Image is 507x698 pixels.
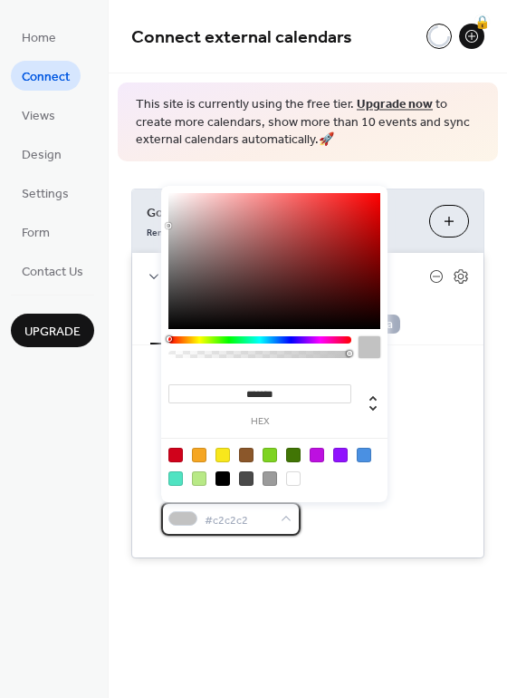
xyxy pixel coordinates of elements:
[357,448,371,462] div: #4A90E2
[192,471,206,486] div: #B8E986
[239,448,253,462] div: #8B572A
[357,92,433,117] a: Upgrade now
[215,448,230,462] div: #F8E71C
[11,217,61,247] a: Form
[11,178,80,208] a: Settings
[263,448,277,462] div: #7ED321
[310,448,324,462] div: #BD10E0
[136,96,480,150] span: This site is currently using the free tier. to create more calendars, show more than 10 events an...
[11,314,94,347] button: Upgrade
[22,107,55,126] span: Views
[286,448,301,462] div: #417505
[24,323,81,342] span: Upgrade
[333,448,348,462] div: #9013FE
[22,185,69,204] span: Settings
[239,471,253,486] div: #4A4A4A
[168,417,351,427] label: hex
[147,226,182,238] span: Remove
[215,471,230,486] div: #000000
[22,224,50,243] span: Form
[22,29,56,48] span: Home
[22,263,83,282] span: Contact Us
[147,203,415,222] span: Google Calendar
[168,471,183,486] div: #50E3C2
[22,68,70,87] span: Connect
[22,146,62,165] span: Design
[286,471,301,486] div: #FFFFFF
[192,448,206,462] div: #F5A623
[168,448,183,462] div: #D0021B
[11,256,94,286] a: Contact Us
[263,471,277,486] div: #9B9B9B
[11,61,81,91] a: Connect
[131,20,352,55] span: Connect external calendars
[205,510,272,529] span: #c2c2c2
[11,100,66,130] a: Views
[11,22,67,52] a: Home
[11,139,72,169] a: Design
[150,301,219,344] button: Settings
